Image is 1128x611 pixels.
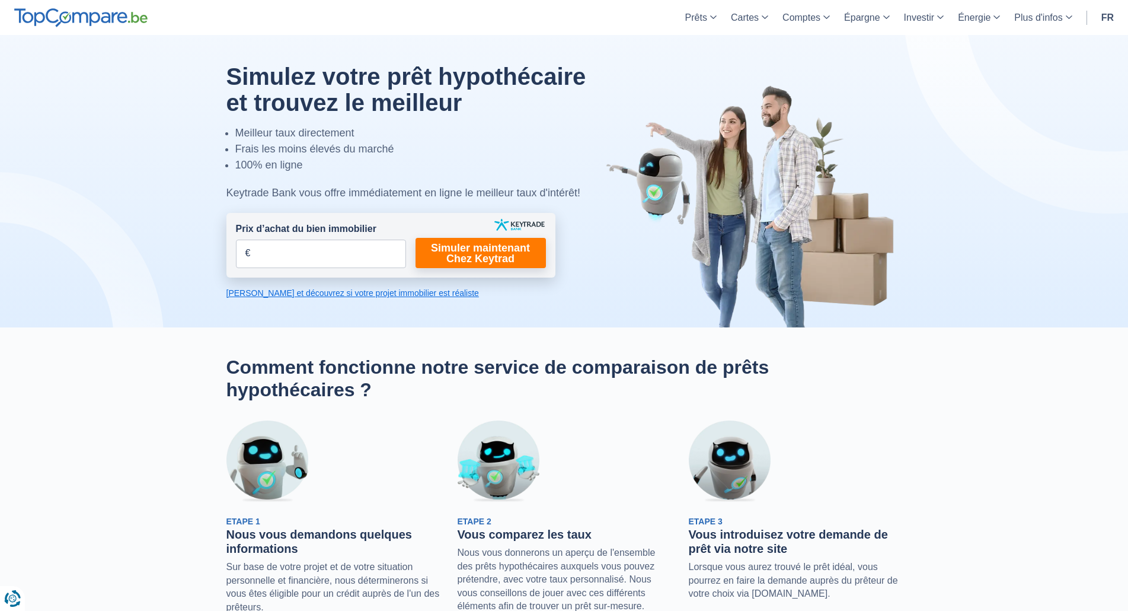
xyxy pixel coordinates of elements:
[226,517,260,526] span: Etape 1
[226,356,902,402] h2: Comment fonctionne notre service de comparaison de prêts hypothécaires ?
[226,287,555,299] a: [PERSON_NAME] et découvrez si votre projet immobilier est réaliste
[226,63,613,116] h1: Simulez votre prêt hypothécaire et trouvez le meilleur
[235,141,613,157] li: Frais les moins élevés du marché
[689,561,902,600] p: Lorsque vous aurez trouvé le prêt idéal, vous pourrez en faire la demande auprès du prêteur de vo...
[689,421,771,502] img: Etape 3
[689,527,902,556] h3: Vous introduisez votre demande de prêt via notre site
[14,8,148,27] img: TopCompare
[235,125,613,141] li: Meilleur taux directement
[416,238,546,268] a: Simuler maintenant Chez Keytrad
[689,517,723,526] span: Etape 3
[235,157,613,173] li: 100% en ligne
[226,185,613,201] div: Keytrade Bank vous offre immédiatement en ligne le meilleur taux d'intérêt!
[226,421,308,502] img: Etape 1
[245,247,251,260] span: €
[226,527,440,556] h3: Nous vous demandons quelques informations
[236,222,376,236] label: Prix d’achat du bien immobilier
[606,84,902,327] img: image-hero
[494,219,545,231] img: keytrade
[458,421,539,502] img: Etape 2
[458,527,671,542] h3: Vous comparez les taux
[458,517,491,526] span: Etape 2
